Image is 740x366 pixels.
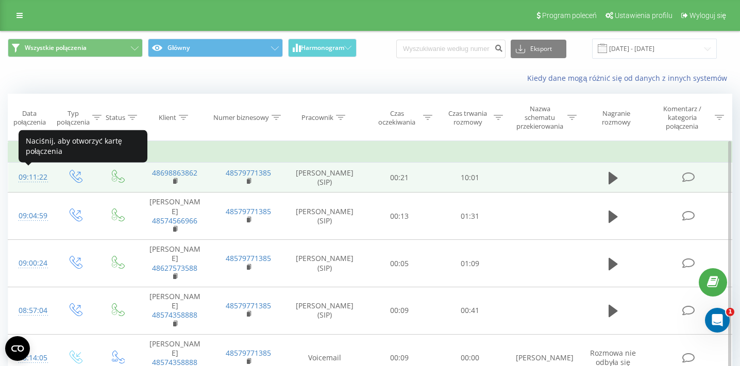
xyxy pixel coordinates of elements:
[301,44,344,51] span: Harmonogram
[435,287,506,334] td: 00:41
[364,193,435,240] td: 00:13
[8,142,732,163] td: Dzisiaj
[106,113,125,122] div: Status
[285,163,364,193] td: [PERSON_NAME] (SIP)
[226,301,271,310] a: 48579771385
[152,310,197,320] a: 48574358888
[226,206,271,216] a: 48579771385
[726,308,734,316] span: 1
[364,240,435,287] td: 00:05
[19,301,43,321] div: 08:57:04
[435,163,506,193] td: 10:01
[515,104,565,131] div: Nazwa schematu przekierowania
[652,104,712,131] div: Komentarz / kategoria połączenia
[285,193,364,240] td: [PERSON_NAME] (SIP)
[152,168,197,178] a: 48698863862
[19,130,147,162] div: Naciśnij, aby otworzyć kartę połączenia
[301,113,333,122] div: Pracownik
[5,336,30,361] button: Open CMP widget
[226,253,271,263] a: 48579771385
[285,240,364,287] td: [PERSON_NAME] (SIP)
[588,109,645,127] div: Nagranie rozmowy
[148,39,283,57] button: Główny
[226,348,271,358] a: 48579771385
[19,167,43,187] div: 09:11:22
[226,168,271,178] a: 48579771385
[435,193,506,240] td: 01:31
[19,206,43,226] div: 09:04:59
[25,44,87,52] span: Wszystkie połączenia
[615,11,672,20] span: Ustawienia profilu
[444,109,491,127] div: Czas trwania rozmowy
[364,287,435,334] td: 00:09
[542,11,597,20] span: Program poleceń
[288,39,357,57] button: Harmonogram
[138,287,212,334] td: [PERSON_NAME]
[511,40,566,58] button: Eksport
[8,39,143,57] button: Wszystkie połączenia
[8,109,51,127] div: Data połączenia
[57,109,89,127] div: Typ połączenia
[527,73,732,83] a: Kiedy dane mogą różnić się od danych z innych systemów
[374,109,421,127] div: Czas oczekiwania
[213,113,269,122] div: Numer biznesowy
[705,308,730,333] iframe: Intercom live chat
[285,287,364,334] td: [PERSON_NAME] (SIP)
[138,240,212,287] td: [PERSON_NAME]
[19,253,43,273] div: 09:00:24
[159,113,176,122] div: Klient
[364,163,435,193] td: 00:21
[689,11,726,20] span: Wyloguj się
[152,216,197,225] a: 48574566966
[152,263,197,273] a: 48627573588
[396,40,506,58] input: Wyszukiwanie według numeru
[138,193,212,240] td: [PERSON_NAME]
[435,240,506,287] td: 01:09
